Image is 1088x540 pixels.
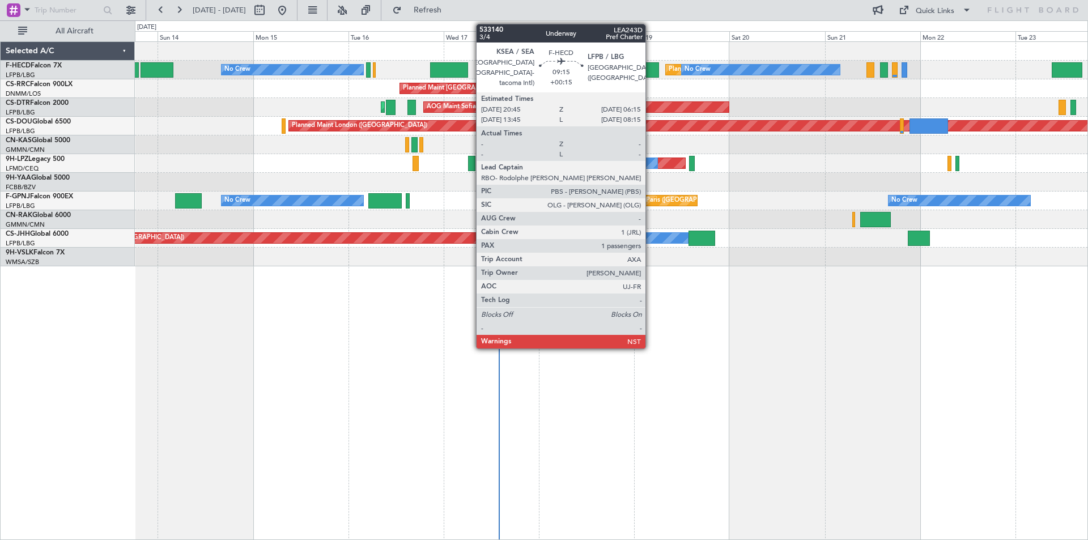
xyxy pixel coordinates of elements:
div: No Crew [685,61,711,78]
a: DNMM/LOS [6,90,41,98]
div: Quick Links [916,6,954,17]
div: Fri 19 [634,31,729,41]
a: LFPB/LBG [6,127,35,135]
a: 9H-YAAGlobal 5000 [6,175,70,181]
div: Planned Maint London ([GEOGRAPHIC_DATA]) [292,117,427,134]
span: CS-DOU [6,118,32,125]
a: 9H-LPZLegacy 500 [6,156,65,163]
span: CS-RRC [6,81,30,88]
div: Sat 20 [729,31,824,41]
span: 9H-YAA [6,175,31,181]
div: Sun 14 [158,31,253,41]
div: Planned [GEOGRAPHIC_DATA] ([GEOGRAPHIC_DATA]) [486,155,647,172]
div: Sun 21 [825,31,920,41]
a: 9H-VSLKFalcon 7X [6,249,65,256]
div: [DATE] [137,23,156,32]
div: Planned Maint [GEOGRAPHIC_DATA] ([GEOGRAPHIC_DATA]) [669,61,847,78]
a: GMMN/CMN [6,146,45,154]
a: LFPB/LBG [6,108,35,117]
span: Refresh [404,6,452,14]
a: FCBB/BZV [6,183,36,192]
div: No Crew [891,192,917,209]
span: 9H-VSLK [6,249,33,256]
div: Tue 16 [348,31,444,41]
a: WMSA/SZB [6,258,39,266]
a: LFPB/LBG [6,239,35,248]
span: CS-DTR [6,100,30,107]
a: CN-RAKGlobal 6000 [6,212,71,219]
div: Planned Maint Sofia [384,99,442,116]
span: CN-RAK [6,212,32,219]
a: F-HECDFalcon 7X [6,62,62,69]
div: Planned Maint [GEOGRAPHIC_DATA] ([GEOGRAPHIC_DATA]) [403,80,581,97]
div: Thu 18 [539,31,634,41]
span: [DATE] - [DATE] [193,5,246,15]
a: F-GPNJFalcon 900EX [6,193,73,200]
span: F-GPNJ [6,193,30,200]
button: Refresh [387,1,455,19]
span: CN-KAS [6,137,32,144]
div: No Crew [518,155,544,172]
div: AOG Maint Paris ([GEOGRAPHIC_DATA]) [611,192,730,209]
span: 9H-LPZ [6,156,28,163]
a: LFPB/LBG [6,71,35,79]
div: Wed 17 [444,31,539,41]
a: CS-RRCFalcon 900LX [6,81,73,88]
span: F-HECD [6,62,31,69]
span: CS-JHH [6,231,30,237]
span: All Aircraft [29,27,120,35]
div: No Crew [224,192,250,209]
input: Trip Number [35,2,100,19]
a: CS-DOUGlobal 6500 [6,118,71,125]
div: Mon 15 [253,31,348,41]
a: CS-DTRFalcon 2000 [6,100,69,107]
div: Mon 22 [920,31,1015,41]
a: LFMD/CEQ [6,164,39,173]
a: CS-JHHGlobal 6000 [6,231,69,237]
a: LFPB/LBG [6,202,35,210]
div: AOG Maint Sofia [427,99,476,116]
button: Quick Links [893,1,977,19]
button: All Aircraft [12,22,123,40]
a: CN-KASGlobal 5000 [6,137,70,144]
a: GMMN/CMN [6,220,45,229]
div: No Crew [224,61,250,78]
